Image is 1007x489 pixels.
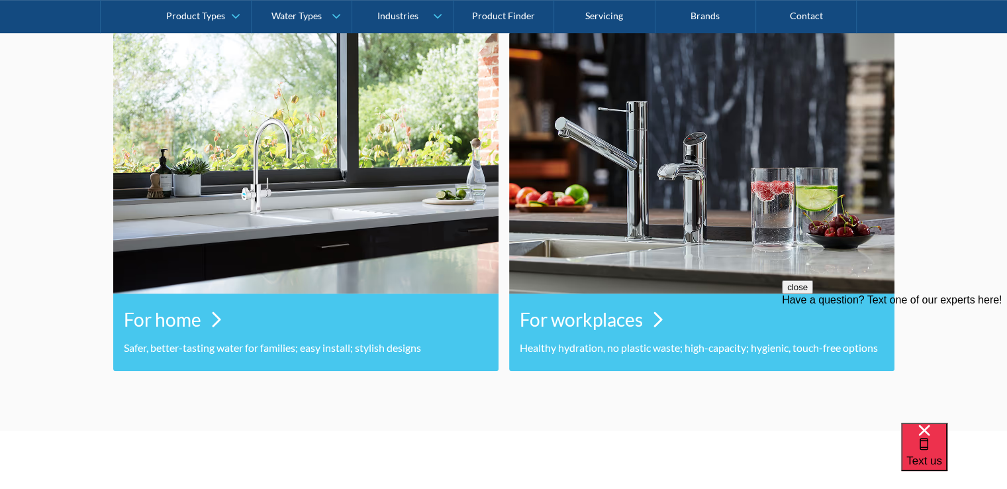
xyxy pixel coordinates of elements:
[124,305,201,333] h3: For home
[520,340,884,356] p: Healthy hydration, no plastic waste; high-capacity; hygienic, touch-free options
[113,32,499,371] a: For homeSafer, better-tasting water for families; easy install; stylish designs
[377,11,418,22] div: Industries
[901,423,1007,489] iframe: podium webchat widget bubble
[509,32,894,371] a: For workplacesHealthy hydration, no plastic waste; high-capacity; hygienic, touch-free options
[124,340,488,356] p: Safer, better-tasting water for families; easy install; stylish designs
[166,11,225,22] div: Product Types
[271,11,322,22] div: Water Types
[520,305,643,333] h3: For workplaces
[782,280,1007,439] iframe: podium webchat widget prompt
